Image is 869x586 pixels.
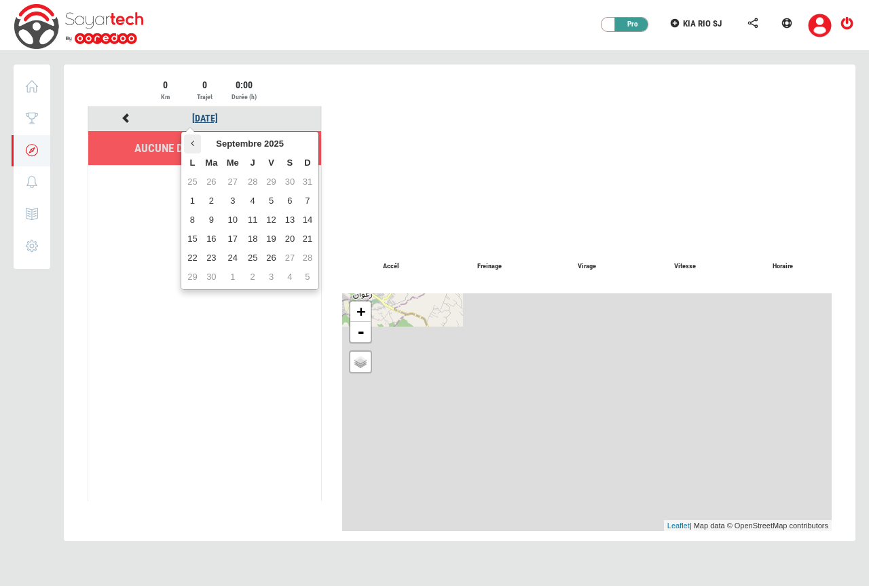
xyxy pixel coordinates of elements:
[222,172,243,191] td: 27
[184,172,200,191] td: 25
[192,113,218,124] a: [DATE]
[664,520,832,532] div: | Map data © OpenStreetMap contributors
[667,521,690,530] a: Leaflet
[184,153,200,172] th: L
[201,268,222,287] td: 30
[350,322,371,342] a: Zoom out
[243,268,261,287] td: 2
[538,261,636,272] p: Virage
[299,210,316,230] td: 14
[243,191,261,210] td: 4
[350,301,371,322] a: Zoom in
[299,153,316,172] th: D
[222,191,243,210] td: 3
[222,249,243,268] td: 24
[262,191,280,210] td: 5
[184,210,200,230] td: 8
[280,210,299,230] td: 13
[280,153,299,172] th: S
[88,131,321,166] li: Aucune donnée disponible
[201,210,222,230] td: 9
[440,261,538,272] p: Freinage
[184,191,200,210] td: 1
[299,249,316,268] td: 28
[222,268,243,287] td: 1
[225,92,263,103] div: Durée (h)
[243,230,261,249] td: 18
[299,191,316,210] td: 7
[222,230,243,249] td: 17
[201,153,222,172] th: Ma
[222,210,243,230] td: 10
[201,230,222,249] td: 16
[184,249,200,268] td: 22
[608,18,649,31] div: Pro
[262,268,280,287] td: 3
[683,18,722,29] span: KIA RIO SJ
[262,153,280,172] th: V
[186,92,223,103] div: Trajet
[243,153,261,172] th: J
[186,78,223,92] div: 0
[262,210,280,230] td: 12
[201,249,222,268] td: 23
[184,268,200,287] td: 29
[262,249,280,268] td: 26
[299,172,316,191] td: 31
[299,268,316,287] td: 5
[222,153,243,172] th: Me
[280,230,299,249] td: 20
[201,134,299,153] th: Septembre 2025
[734,261,832,272] p: Horaire
[299,230,316,249] td: 21
[243,210,261,230] td: 11
[262,230,280,249] td: 19
[225,78,263,92] div: 0:00
[280,191,299,210] td: 6
[262,172,280,191] td: 29
[636,261,734,272] p: Vitesse
[201,172,222,191] td: 26
[280,268,299,287] td: 4
[201,191,222,210] td: 2
[350,352,371,372] a: Layers
[243,172,261,191] td: 28
[342,261,440,272] p: Accél
[280,249,299,268] td: 27
[280,172,299,191] td: 30
[243,249,261,268] td: 25
[184,230,200,249] td: 15
[147,92,184,103] div: Km
[147,78,184,92] div: 0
